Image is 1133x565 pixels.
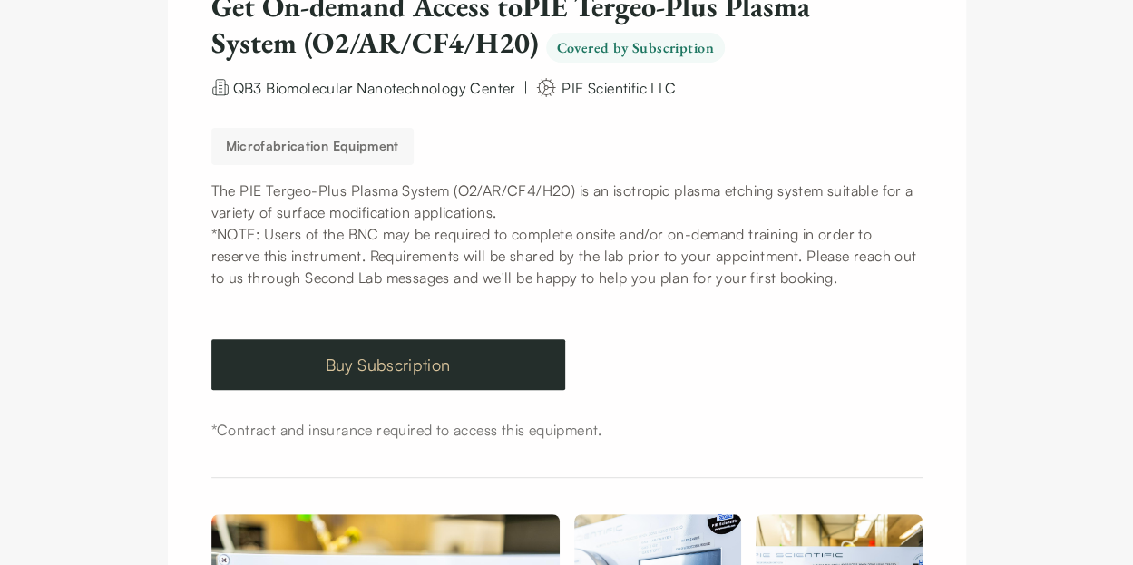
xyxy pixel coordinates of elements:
button: Microfabrication Equipment [211,128,414,165]
span: Covered by Subscription [546,33,725,63]
a: Buy Subscription [211,339,565,390]
p: *NOTE: Users of the BNC may be required to complete onsite and/or on-demand training in order to ... [211,223,923,288]
span: QB3 Biomolecular Nanotechnology Center [233,79,516,97]
div: *Contract and insurance required to access this equipment. [211,419,923,441]
a: QB3 Biomolecular Nanotechnology Center [233,77,516,95]
p: The PIE Tergeo-Plus Plasma System (O2/AR/CF4/H20) is an isotropic plasma etching system suitable ... [211,180,923,223]
img: manufacturer [535,76,557,99]
span: PIE Scientific LLC [562,78,676,96]
div: | [523,76,528,98]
